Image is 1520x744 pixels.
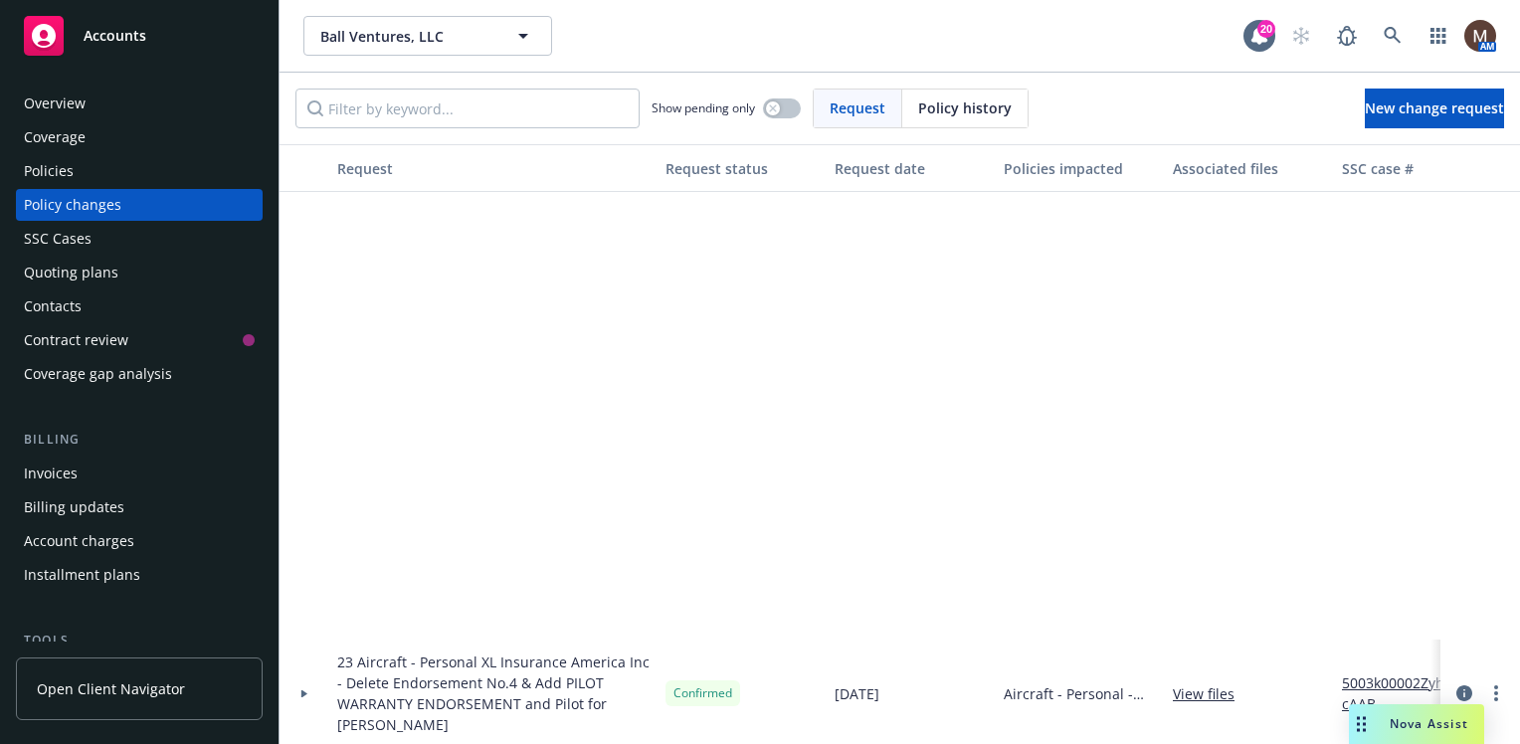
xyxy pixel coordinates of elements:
div: Billing updates [24,491,124,523]
a: SSC Cases [16,223,263,255]
a: Accounts [16,8,263,64]
a: View files [1173,683,1250,704]
div: Request status [665,158,819,179]
div: Tools [16,631,263,651]
span: Nova Assist [1390,715,1468,732]
div: Installment plans [24,559,140,591]
a: Start snowing [1281,16,1321,56]
span: Request [830,97,885,118]
a: Report a Bug [1327,16,1367,56]
a: Coverage [16,121,263,153]
span: Accounts [84,28,146,44]
div: Contract review [24,324,128,356]
span: 23 Aircraft - Personal XL Insurance America Inc - Delete Endorsement No.4 & Add PILOT WARRANTY EN... [337,651,650,735]
span: [DATE] [835,683,879,704]
a: circleInformation [1452,681,1476,705]
a: Installment plans [16,559,263,591]
a: Billing updates [16,491,263,523]
a: New change request [1365,89,1504,128]
button: Associated files [1165,144,1334,192]
a: Contacts [16,290,263,322]
a: Account charges [16,525,263,557]
div: Associated files [1173,158,1326,179]
img: photo [1464,20,1496,52]
span: Ball Ventures, LLC [320,26,492,47]
div: Invoices [24,458,78,489]
div: Coverage gap analysis [24,358,172,390]
span: Policy history [918,97,1012,118]
button: Policies impacted [996,144,1165,192]
a: 5003k00002ZyhncAAB [1342,672,1475,714]
button: Ball Ventures, LLC [303,16,552,56]
div: Request [337,158,650,179]
a: more [1484,681,1508,705]
span: Open Client Navigator [37,678,185,699]
div: Billing [16,430,263,450]
a: Quoting plans [16,257,263,288]
button: SSC case # [1334,144,1483,192]
div: Policies impacted [1004,158,1157,179]
button: Request [329,144,658,192]
span: Confirmed [673,684,732,702]
button: Nova Assist [1349,704,1484,744]
input: Filter by keyword... [295,89,640,128]
span: New change request [1365,98,1504,117]
div: SSC case # [1342,158,1475,179]
button: Request status [658,144,827,192]
span: Aircraft - Personal - Ball Ventures, LLC [1004,683,1157,704]
a: Overview [16,88,263,119]
a: Coverage gap analysis [16,358,263,390]
div: Quoting plans [24,257,118,288]
button: Request date [827,144,996,192]
div: 20 [1257,20,1275,38]
a: Search [1373,16,1413,56]
div: Contacts [24,290,82,322]
div: SSC Cases [24,223,92,255]
div: Policies [24,155,74,187]
a: Policy changes [16,189,263,221]
div: Request date [835,158,988,179]
a: Policies [16,155,263,187]
a: Contract review [16,324,263,356]
div: Coverage [24,121,86,153]
div: Overview [24,88,86,119]
span: Show pending only [652,99,755,116]
div: Policy changes [24,189,121,221]
div: Drag to move [1349,704,1374,744]
a: Invoices [16,458,263,489]
a: Switch app [1419,16,1458,56]
div: Account charges [24,525,134,557]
